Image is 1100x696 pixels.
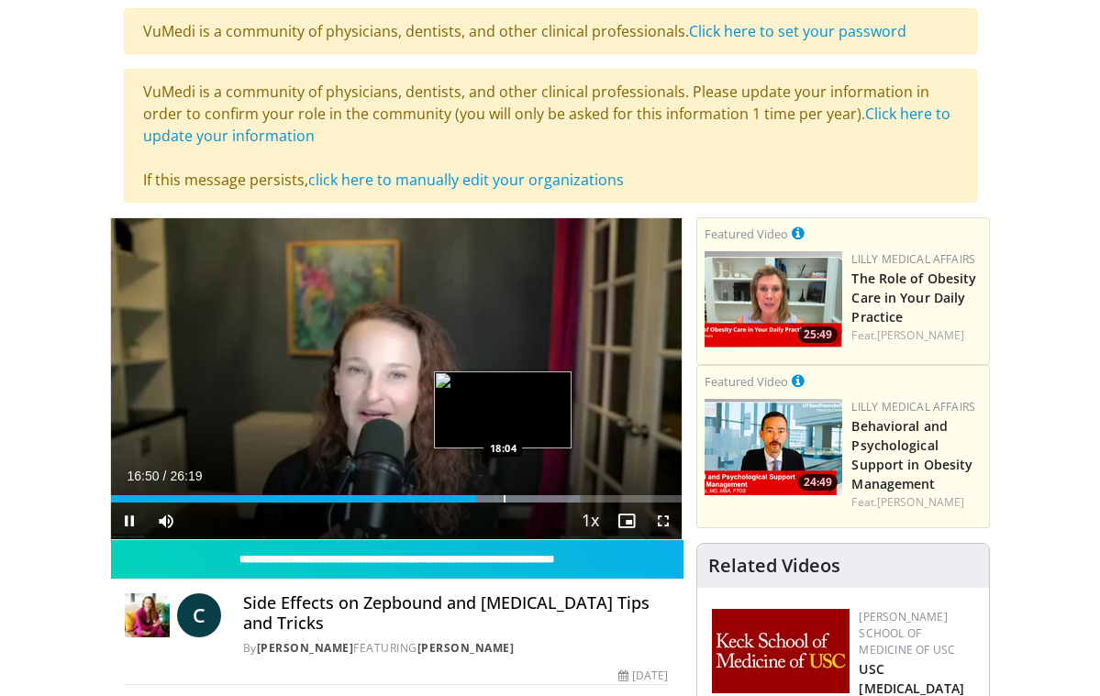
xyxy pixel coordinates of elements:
[608,503,645,539] button: Enable picture-in-picture mode
[128,469,160,483] span: 16:50
[572,503,608,539] button: Playback Rate
[877,494,964,510] a: [PERSON_NAME]
[417,640,515,656] a: [PERSON_NAME]
[148,503,184,539] button: Mute
[243,640,669,657] div: By FEATURING
[434,371,572,448] img: image.jpeg
[645,503,682,539] button: Fullscreen
[689,21,906,41] a: Click here to set your password
[712,609,850,693] img: 7b941f1f-d101-407a-8bfa-07bd47db01ba.png.150x105_q85_autocrop_double_scale_upscale_version-0.2.jpg
[705,226,788,242] small: Featured Video
[243,593,669,633] h4: Side Effects on Zepbound and [MEDICAL_DATA] Tips and Tricks
[708,555,840,577] h4: Related Videos
[618,668,668,684] div: [DATE]
[124,8,977,54] div: VuMedi is a community of physicians, dentists, and other clinical professionals.
[705,399,842,495] img: ba3304f6-7838-4e41-9c0f-2e31ebde6754.png.150x105_q85_crop-smart_upscale.png
[798,326,838,343] span: 25:49
[851,399,975,414] a: Lilly Medical Affairs
[798,474,838,491] span: 24:49
[308,170,624,190] a: click here to manually edit your organizations
[705,251,842,348] a: 25:49
[851,327,982,344] div: Feat.
[851,270,976,326] a: The Role of Obesity Care in Your Daily Practice
[163,469,167,483] span: /
[257,640,354,656] a: [PERSON_NAME]
[111,503,148,539] button: Pause
[111,218,683,539] video-js: Video Player
[177,593,221,637] a: C
[705,251,842,348] img: e1208b6b-349f-4914-9dd7-f97803bdbf1d.png.150x105_q85_crop-smart_upscale.png
[877,327,964,343] a: [PERSON_NAME]
[111,495,683,503] div: Progress Bar
[705,399,842,495] a: 24:49
[705,373,788,390] small: Featured Video
[124,69,977,203] div: VuMedi is a community of physicians, dentists, and other clinical professionals. Please update yo...
[125,593,170,637] img: Dr. Carolynn Francavilla
[851,417,972,492] a: Behavioral and Psychological Support in Obesity Management
[851,251,975,267] a: Lilly Medical Affairs
[851,494,982,511] div: Feat.
[859,609,955,657] a: [PERSON_NAME] School of Medicine of USC
[170,469,202,483] span: 26:19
